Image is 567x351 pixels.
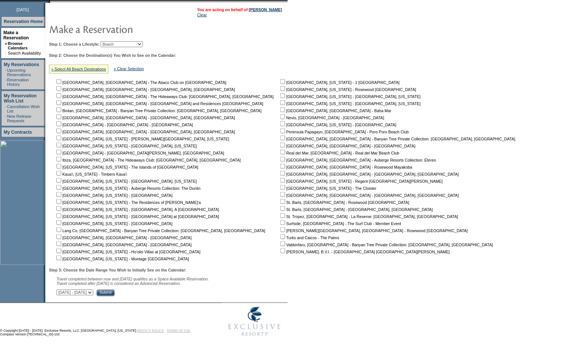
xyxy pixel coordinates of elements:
img: Exclusive Resorts [221,303,288,340]
a: My Reservations [4,62,39,67]
nobr: [GEOGRAPHIC_DATA], [US_STATE] - Auberge Resorts Collection: The Dunlin [55,186,201,191]
span: Travel completed between now and [DATE] qualifies as a Space Available Reservation. [56,277,209,282]
nobr: Vabbinfaru, [GEOGRAPHIC_DATA] - Banyan Tree Private Collection: [GEOGRAPHIC_DATA], [GEOGRAPHIC_DATA] [279,243,493,247]
nobr: [GEOGRAPHIC_DATA], [US_STATE] - [GEOGRAPHIC_DATA] [55,221,173,226]
nobr: [GEOGRAPHIC_DATA], [US_STATE] - [GEOGRAPHIC_DATA], [US_STATE] [279,101,421,106]
nobr: [GEOGRAPHIC_DATA], [GEOGRAPHIC_DATA] - [GEOGRAPHIC_DATA] [55,243,192,247]
a: Clear [197,13,207,17]
nobr: [GEOGRAPHIC_DATA], [GEOGRAPHIC_DATA] - Banyan Tree Private Collection: [GEOGRAPHIC_DATA], [GEOGRA... [279,137,515,141]
nobr: [GEOGRAPHIC_DATA], [GEOGRAPHIC_DATA] - [GEOGRAPHIC_DATA], [GEOGRAPHIC_DATA] [55,87,235,92]
nobr: Bintan, [GEOGRAPHIC_DATA] - Banyan Tree Private Collection: [GEOGRAPHIC_DATA], [GEOGRAPHIC_DATA] [55,108,262,113]
nobr: Ibiza, [GEOGRAPHIC_DATA] - The Hideaways Club: [GEOGRAPHIC_DATA], [GEOGRAPHIC_DATA] [55,158,241,162]
nobr: [GEOGRAPHIC_DATA], [GEOGRAPHIC_DATA] - [GEOGRAPHIC_DATA] and Residences [GEOGRAPHIC_DATA] [55,101,263,106]
nobr: St. Barts, [GEOGRAPHIC_DATA] - Rosewood [GEOGRAPHIC_DATA] [279,200,409,205]
nobr: [GEOGRAPHIC_DATA], [US_STATE] - Ho'olei Villas at [GEOGRAPHIC_DATA] [55,250,201,254]
a: My Reservation Wish List [4,93,37,104]
a: Reservation History [7,78,29,87]
nobr: St. Tropez, [GEOGRAPHIC_DATA] - La Reserve: [GEOGRAPHIC_DATA], [GEOGRAPHIC_DATA] [279,214,458,219]
nobr: [GEOGRAPHIC_DATA], [US_STATE] - Montage [GEOGRAPHIC_DATA] [55,257,189,261]
nobr: [GEOGRAPHIC_DATA], [US_STATE] - [GEOGRAPHIC_DATA], A [GEOGRAPHIC_DATA] [55,207,219,212]
nobr: [GEOGRAPHIC_DATA], [GEOGRAPHIC_DATA] - [GEOGRAPHIC_DATA] [55,235,192,240]
nobr: Peninsula Papagayo, [GEOGRAPHIC_DATA] - Poro Poro Beach Club [279,130,409,134]
nobr: [GEOGRAPHIC_DATA], [US_STATE] - [GEOGRAPHIC_DATA], [US_STATE] [279,94,421,99]
nobr: Travel completed after [DATE] is considered an Advanced Reservation. [56,282,181,286]
b: » [5,41,7,46]
nobr: [GEOGRAPHIC_DATA], [US_STATE] - The Islands of [GEOGRAPHIC_DATA] [55,165,198,169]
nobr: Real del Mar, [GEOGRAPHIC_DATA] - Real del Mar Beach Club [279,151,400,155]
nobr: [GEOGRAPHIC_DATA], [GEOGRAPHIC_DATA] - [GEOGRAPHIC_DATA], [GEOGRAPHIC_DATA] [55,130,235,134]
td: · [5,51,7,55]
span: You are acting on behalf of: [197,7,282,12]
nobr: Nevis, [GEOGRAPHIC_DATA] - [GEOGRAPHIC_DATA] [279,116,384,120]
a: Upcoming Reservations [7,68,31,77]
nobr: Turks and Caicos - The Palms [279,235,339,240]
nobr: [GEOGRAPHIC_DATA] - [GEOGRAPHIC_DATA][PERSON_NAME], [GEOGRAPHIC_DATA] [55,151,224,155]
nobr: [GEOGRAPHIC_DATA], [GEOGRAPHIC_DATA] - The Hideaways Club: [GEOGRAPHIC_DATA], [GEOGRAPHIC_DATA] [55,94,274,99]
nobr: Kaua'i, [US_STATE] - Timbers Kaua'i [55,172,127,176]
a: » Clear Selection [114,66,144,71]
td: · [5,114,6,123]
nobr: [GEOGRAPHIC_DATA], [US_STATE] - [PERSON_NAME][GEOGRAPHIC_DATA], [US_STATE] [55,137,229,141]
nobr: [GEOGRAPHIC_DATA], [GEOGRAPHIC_DATA] - [GEOGRAPHIC_DATA], [GEOGRAPHIC_DATA] [279,172,459,176]
nobr: [PERSON_NAME][GEOGRAPHIC_DATA], [GEOGRAPHIC_DATA] - Rosewood [GEOGRAPHIC_DATA] [279,228,468,233]
input: Submit [97,290,115,296]
a: [PERSON_NAME] [249,7,282,12]
nobr: [GEOGRAPHIC_DATA], [US_STATE] - [GEOGRAPHIC_DATA], [US_STATE] [55,144,197,148]
nobr: [GEOGRAPHIC_DATA], [US_STATE] - [GEOGRAPHIC_DATA], [US_STATE] [55,179,197,183]
a: Make a Reservation [3,30,29,40]
img: pgTtlMakeReservation.gif [49,22,198,36]
nobr: [GEOGRAPHIC_DATA] - [GEOGRAPHIC_DATA] - [GEOGRAPHIC_DATA] [55,123,193,127]
a: Cancellation Wish List [7,104,40,113]
nobr: [GEOGRAPHIC_DATA], [US_STATE] - Rosewood [GEOGRAPHIC_DATA] [279,87,416,92]
nobr: [GEOGRAPHIC_DATA], [GEOGRAPHIC_DATA] - The Abaco Club on [GEOGRAPHIC_DATA] [55,80,227,85]
nobr: St. Barts, [GEOGRAPHIC_DATA] - [GEOGRAPHIC_DATA], [GEOGRAPHIC_DATA] [279,207,433,212]
nobr: [GEOGRAPHIC_DATA], [US_STATE] - [GEOGRAPHIC_DATA] [279,123,397,127]
nobr: [GEOGRAPHIC_DATA], [GEOGRAPHIC_DATA] - [GEOGRAPHIC_DATA] [279,144,416,148]
a: New Release Requests [7,114,31,123]
a: My Contracts [4,130,32,135]
nobr: Surfside, [GEOGRAPHIC_DATA] - The Surf Club - Member Event [279,221,401,226]
nobr: [GEOGRAPHIC_DATA], [US_STATE] - The Residences of [PERSON_NAME]'a [55,200,201,205]
a: Reservation Home [4,19,43,24]
b: Step 1: Choose a Lifestyle: [49,42,100,46]
td: · [5,104,6,113]
a: » Select All Beach Destinations [51,67,106,71]
nobr: [GEOGRAPHIC_DATA], [US_STATE] - [GEOGRAPHIC_DATA] at [GEOGRAPHIC_DATA] [55,214,219,219]
b: Step 2: Choose the Destination(s) You Wish to See on the Calendar: [49,53,176,58]
a: TERMS OF USE [167,329,190,333]
td: · [5,68,6,77]
nobr: [GEOGRAPHIC_DATA], [US_STATE] - The Cloister [279,186,377,191]
nobr: [GEOGRAPHIC_DATA], [US_STATE] - 1 [GEOGRAPHIC_DATA] [279,80,400,85]
nobr: [GEOGRAPHIC_DATA], [GEOGRAPHIC_DATA] - Auberge Resorts Collection: Etereo [279,158,436,162]
nobr: [GEOGRAPHIC_DATA], [GEOGRAPHIC_DATA] - [GEOGRAPHIC_DATA], [GEOGRAPHIC_DATA] [55,116,235,120]
b: Step 3: Choose the Date Range You Wish to Initially See on the Calendar: [49,268,186,273]
span: [DATE] [16,7,29,12]
nobr: [GEOGRAPHIC_DATA], [US_STATE] - Regent [GEOGRAPHIC_DATA][PERSON_NAME] [279,179,443,183]
nobr: [GEOGRAPHIC_DATA], [GEOGRAPHIC_DATA] - Baha Mar [279,108,391,113]
nobr: [GEOGRAPHIC_DATA], [GEOGRAPHIC_DATA] - Rosewood Mayakoba [279,165,413,169]
td: · [5,78,6,87]
nobr: [PERSON_NAME], B.V.I. - [GEOGRAPHIC_DATA] [GEOGRAPHIC_DATA][PERSON_NAME] [279,250,450,254]
a: PRIVACY POLICY [137,329,164,333]
a: Browse Calendars [8,41,27,50]
nobr: [GEOGRAPHIC_DATA], [GEOGRAPHIC_DATA] - [GEOGRAPHIC_DATA], [GEOGRAPHIC_DATA] [279,193,459,198]
nobr: Lang Co, [GEOGRAPHIC_DATA] - Banyan Tree Private Collection: [GEOGRAPHIC_DATA], [GEOGRAPHIC_DATA] [55,228,265,233]
nobr: [GEOGRAPHIC_DATA], [US_STATE] - [GEOGRAPHIC_DATA] [55,193,173,198]
a: Search Availability [8,51,41,55]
